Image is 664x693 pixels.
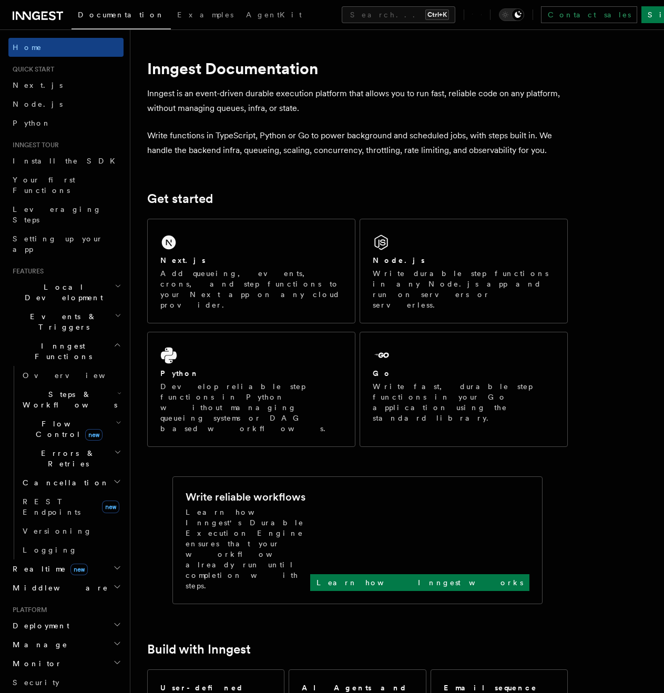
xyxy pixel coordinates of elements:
span: Examples [177,11,233,19]
p: Learn how Inngest works [316,577,523,588]
a: Setting up your app [8,229,124,259]
button: Toggle dark mode [499,8,524,21]
span: new [85,429,103,441]
h2: Node.js [373,255,425,266]
span: Next.js [13,81,63,89]
span: Your first Functions [13,176,75,195]
span: Versioning [23,527,92,535]
span: new [70,564,88,575]
span: Events & Triggers [8,311,115,332]
a: Versioning [18,522,124,541]
a: AgentKit [240,3,308,28]
button: Search...Ctrl+K [342,6,455,23]
button: Local Development [8,278,124,307]
h2: Python [160,368,199,379]
span: Realtime [8,564,88,574]
a: Contact sales [541,6,637,23]
h2: Email sequence [444,682,537,693]
span: Cancellation [18,477,109,488]
span: Documentation [78,11,165,19]
a: Leveraging Steps [8,200,124,229]
h2: Write reliable workflows [186,490,305,504]
span: Monitor [8,658,62,669]
a: Your first Functions [8,170,124,200]
span: Inngest tour [8,141,59,149]
a: Node.jsWrite durable step functions in any Node.js app and run on servers or serverless. [360,219,568,323]
span: Steps & Workflows [18,389,117,410]
p: Add queueing, events, crons, and step functions to your Next app on any cloud provider. [160,268,342,310]
span: Features [8,267,44,276]
span: Leveraging Steps [13,205,101,224]
button: Manage [8,635,124,654]
span: Quick start [8,65,54,74]
a: Documentation [71,3,171,29]
span: Local Development [8,282,115,303]
a: REST Endpointsnew [18,492,124,522]
h1: Inngest Documentation [147,59,568,78]
h2: Next.js [160,255,206,266]
span: Errors & Retries [18,448,114,469]
a: Build with Inngest [147,642,251,657]
button: Inngest Functions [8,337,124,366]
a: Node.js [8,95,124,114]
span: Manage [8,639,68,650]
span: Logging [23,546,77,554]
a: Examples [171,3,240,28]
span: Inngest Functions [8,341,114,362]
a: Overview [18,366,124,385]
div: Inngest Functions [8,366,124,559]
button: Flow Controlnew [18,414,124,444]
span: Deployment [8,620,69,631]
p: Inngest is an event-driven durable execution platform that allows you to run fast, reliable code ... [147,86,568,116]
button: Steps & Workflows [18,385,124,414]
a: GoWrite fast, durable step functions in your Go application using the standard library. [360,332,568,447]
span: Platform [8,606,47,614]
button: Deployment [8,616,124,635]
p: Write fast, durable step functions in your Go application using the standard library. [373,381,555,423]
a: Security [8,673,124,692]
span: Flow Control [18,419,116,440]
a: Next.js [8,76,124,95]
a: Get started [147,191,213,206]
span: Install the SDK [13,157,121,165]
a: Install the SDK [8,151,124,170]
button: Errors & Retries [18,444,124,473]
h2: Go [373,368,392,379]
span: AgentKit [246,11,302,19]
a: Next.jsAdd queueing, events, crons, and step functions to your Next app on any cloud provider. [147,219,355,323]
p: Develop reliable step functions in Python without managing queueing systems or DAG based workflows. [160,381,342,434]
button: Middleware [8,578,124,597]
span: Node.js [13,100,63,108]
span: Overview [23,371,131,380]
p: Write durable step functions in any Node.js app and run on servers or serverless. [373,268,555,310]
button: Events & Triggers [8,307,124,337]
button: Monitor [8,654,124,673]
button: Cancellation [18,473,124,492]
p: Write functions in TypeScript, Python or Go to power background and scheduled jobs, with steps bu... [147,128,568,158]
a: Home [8,38,124,57]
span: Python [13,119,51,127]
p: Learn how Inngest's Durable Execution Engine ensures that your workflow already run until complet... [186,507,310,591]
a: Logging [18,541,124,559]
kbd: Ctrl+K [425,9,449,20]
a: Python [8,114,124,133]
a: PythonDevelop reliable step functions in Python without managing queueing systems or DAG based wo... [147,332,355,447]
span: new [102,501,119,513]
span: Security [13,678,59,687]
button: Realtimenew [8,559,124,578]
span: REST Endpoints [23,497,80,516]
span: Middleware [8,583,108,593]
span: Home [13,42,42,53]
span: Setting up your app [13,235,103,253]
a: Learn how Inngest works [310,574,529,591]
